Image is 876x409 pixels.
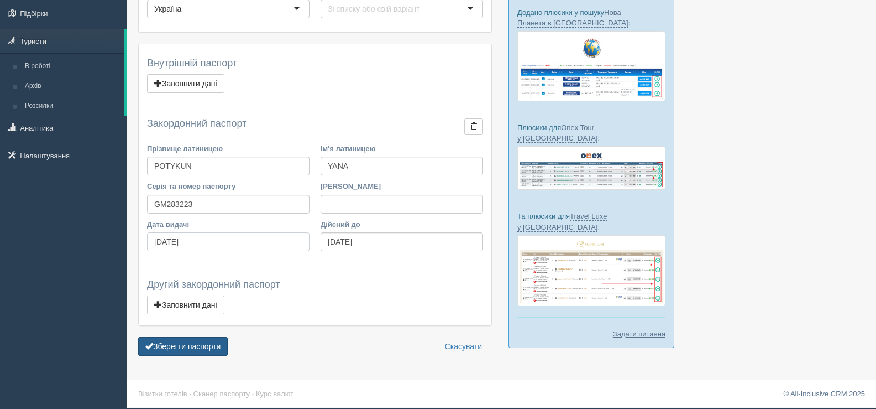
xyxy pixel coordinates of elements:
a: Сканер паспорту [193,390,250,398]
h4: Закордонний паспорт [147,118,483,138]
img: new-planet-%D0%BF%D1%96%D0%B4%D0%B1%D1%96%D1%80%D0%BA%D0%B0-%D1%81%D1%80%D0%BC-%D0%B4%D0%BB%D1%8F... [517,31,665,101]
span: · [252,390,254,398]
div: Україна [154,3,181,14]
input: Зі списку або свій варіант [328,3,424,14]
a: Задати питання [613,329,665,339]
button: Заповнити дані [147,296,224,314]
button: Заповнити дані [147,74,224,93]
p: Плюсики для : [517,122,665,143]
p: Та плюсики для : [517,211,665,232]
h4: Внутрішній паспорт [147,58,483,69]
button: Зберегти паспорти [138,337,228,356]
a: В роботі [20,56,124,76]
label: Дата видачі [147,219,310,230]
p: Додано плюсики у пошуку : [517,7,665,28]
label: Прізвище латиницею [147,143,310,154]
a: Скасувати [438,337,489,356]
a: Курс валют [256,390,293,398]
img: travel-luxe-%D0%BF%D0%BE%D0%B4%D0%B1%D0%BE%D1%80%D0%BA%D0%B0-%D1%81%D1%80%D0%BC-%D0%B4%D0%BB%D1%8... [517,235,665,307]
label: Серія та номер паспорту [147,181,310,191]
label: Ім'я латиницею [321,143,483,154]
a: Розсилки [20,96,124,116]
span: · [189,390,191,398]
label: Дійсний до [321,219,483,230]
h4: Другий закордонний паспорт [147,279,483,291]
a: © All-Inclusive CRM 2025 [783,390,865,398]
a: Візитки готелів [138,390,187,398]
a: Архів [20,76,124,96]
a: Travel Luxe у [GEOGRAPHIC_DATA] [517,212,607,231]
label: [PERSON_NAME] [321,181,483,191]
img: onex-tour-proposal-crm-for-travel-agency.png [517,146,665,190]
